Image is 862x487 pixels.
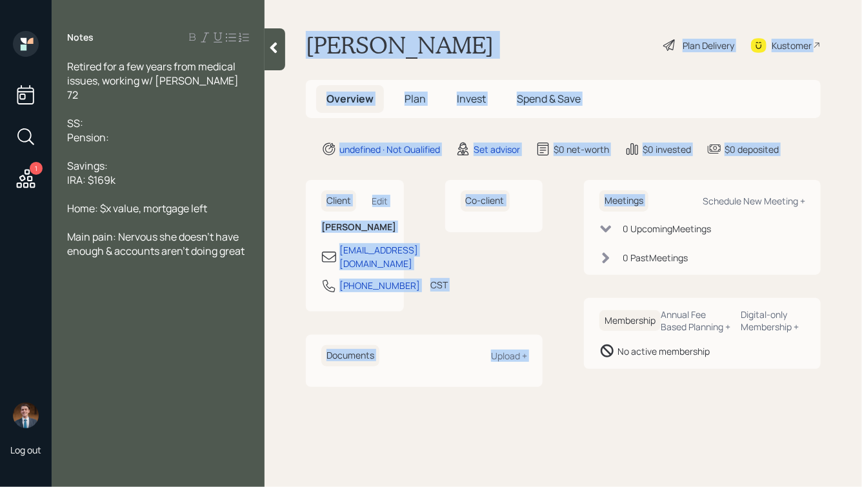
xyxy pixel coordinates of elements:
[599,310,661,332] h6: Membership
[67,88,78,102] span: 72
[457,92,486,106] span: Invest
[321,345,379,366] h6: Documents
[772,39,812,52] div: Kustomer
[623,222,711,235] div: 0 Upcoming Meeting s
[326,92,374,106] span: Overview
[339,143,440,156] div: undefined · Not Qualified
[339,279,420,292] div: [PHONE_NUMBER]
[461,190,510,212] h6: Co-client
[661,308,731,333] div: Annual Fee Based Planning +
[643,143,691,156] div: $0 invested
[339,243,418,270] div: [EMAIL_ADDRESS][DOMAIN_NAME]
[372,195,388,207] div: Edit
[703,195,805,207] div: Schedule New Meeting +
[405,92,426,106] span: Plan
[67,31,94,44] label: Notes
[10,444,41,456] div: Log out
[67,230,245,258] span: Main pain: Nervous she doesn't have enough & accounts aren't doing great
[491,350,527,362] div: Upload +
[306,31,494,59] h1: [PERSON_NAME]
[30,162,43,175] div: 1
[67,116,83,130] span: SS:
[430,278,448,292] div: CST
[517,92,581,106] span: Spend & Save
[13,403,39,428] img: hunter_neumayer.jpg
[67,173,115,187] span: IRA: $169k
[321,222,388,233] h6: [PERSON_NAME]
[683,39,734,52] div: Plan Delivery
[67,59,239,88] span: Retired for a few years from medical issues, working w/ [PERSON_NAME]
[321,190,356,212] h6: Client
[554,143,609,156] div: $0 net-worth
[725,143,779,156] div: $0 deposited
[617,344,710,358] div: No active membership
[67,130,109,144] span: Pension:
[67,159,108,173] span: Savings:
[623,251,688,264] div: 0 Past Meeting s
[599,190,648,212] h6: Meetings
[67,201,207,215] span: Home: $x value, mortgage left
[741,308,805,333] div: Digital-only Membership +
[474,143,520,156] div: Set advisor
